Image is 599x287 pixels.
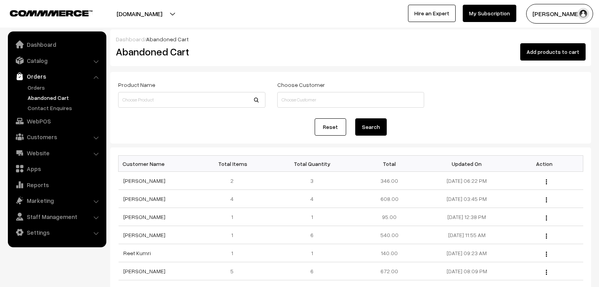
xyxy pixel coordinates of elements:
[428,262,506,280] td: [DATE] 08:09 PM
[350,208,428,226] td: 95.00
[350,172,428,190] td: 346.00
[116,36,145,42] a: Dashboard
[123,213,165,220] a: [PERSON_NAME]
[577,8,589,20] img: user
[428,244,506,262] td: [DATE] 09:23 AM
[10,53,104,68] a: Catalog
[10,114,104,128] a: WebPOS
[273,244,351,262] td: 1
[10,69,104,83] a: Orders
[10,146,104,160] a: Website
[350,262,428,280] td: 672.00
[546,215,547,221] img: Menu
[428,172,506,190] td: [DATE] 06:22 PM
[546,179,547,184] img: Menu
[350,226,428,244] td: 540.00
[546,270,547,275] img: Menu
[116,46,265,58] h2: Abandoned Cart
[546,197,547,202] img: Menu
[463,5,516,22] a: My Subscription
[196,262,273,280] td: 5
[196,226,273,244] td: 1
[119,156,196,172] th: Customer Name
[10,130,104,144] a: Customers
[26,83,104,92] a: Orders
[277,92,425,108] input: Choose Customer
[123,232,165,238] a: [PERSON_NAME]
[10,10,93,16] img: COMMMERCE
[116,35,586,43] div: /
[89,4,190,24] button: [DOMAIN_NAME]
[10,37,104,52] a: Dashboard
[350,190,428,208] td: 608.00
[273,156,351,172] th: Total Quantity
[273,226,351,244] td: 6
[123,177,165,184] a: [PERSON_NAME]
[526,4,593,24] button: [PERSON_NAME]…
[408,5,456,22] a: Hire an Expert
[355,118,387,136] button: Search
[350,244,428,262] td: 140.00
[520,43,586,61] button: Add products to cart
[196,172,273,190] td: 2
[123,268,165,274] a: [PERSON_NAME]
[350,156,428,172] th: Total
[146,36,189,42] span: Abandoned Cart
[196,190,273,208] td: 4
[196,156,273,172] th: Total Items
[196,244,273,262] td: 1
[428,156,506,172] th: Updated On
[10,162,104,176] a: Apps
[118,92,265,108] input: Choose Product
[10,193,104,208] a: Marketing
[428,190,506,208] td: [DATE] 03:45 PM
[118,81,155,89] label: Product Name
[10,225,104,239] a: Settings
[428,208,506,226] td: [DATE] 12:38 PM
[10,178,104,192] a: Reports
[123,250,151,256] a: Reet Kumri
[26,94,104,102] a: Abandoned Cart
[273,190,351,208] td: 4
[273,262,351,280] td: 6
[123,195,165,202] a: [PERSON_NAME]
[546,252,547,257] img: Menu
[10,210,104,224] a: Staff Management
[506,156,583,172] th: Action
[196,208,273,226] td: 1
[546,234,547,239] img: Menu
[273,208,351,226] td: 1
[273,172,351,190] td: 3
[277,81,325,89] label: Choose Customer
[10,8,79,17] a: COMMMERCE
[315,118,346,136] a: Reset
[26,104,104,112] a: Contact Enquires
[428,226,506,244] td: [DATE] 11:55 AM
